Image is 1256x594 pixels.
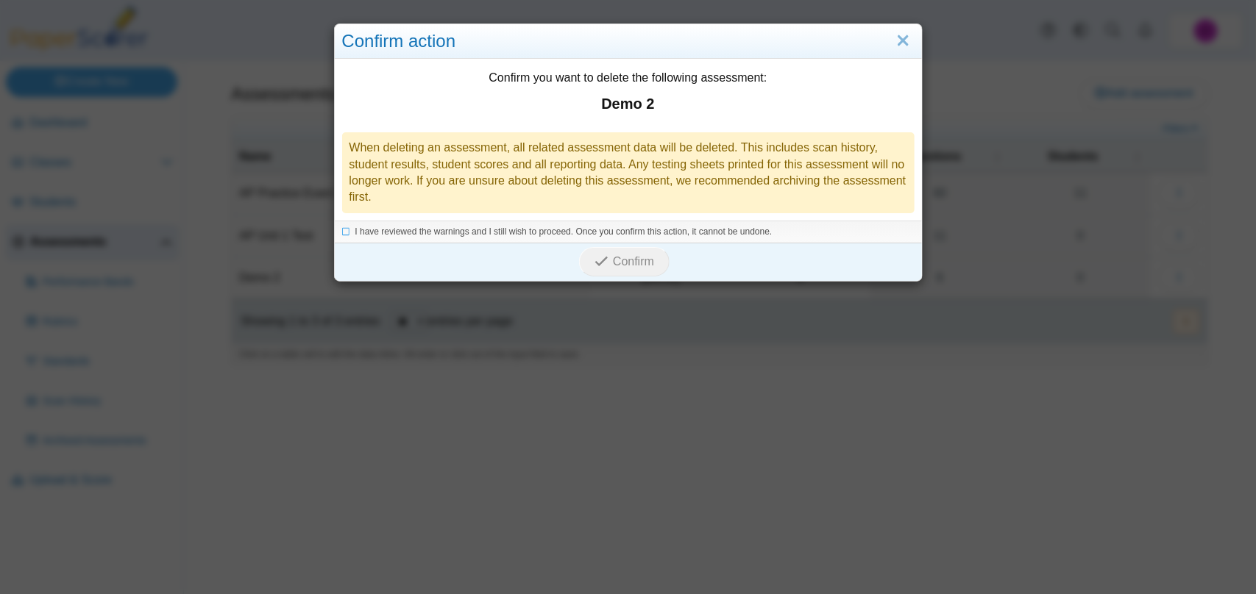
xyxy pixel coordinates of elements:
button: Confirm [579,247,670,276]
div: When deleting an assessment, all related assessment data will be deleted. This includes scan hist... [342,132,915,213]
span: Confirm [613,255,654,268]
span: I have reviewed the warnings and I still wish to proceed. Once you confirm this action, it cannot... [355,226,773,237]
div: Confirm you want to delete the following assessment: [335,59,922,125]
strong: Demo 2 [342,93,915,114]
a: Close [892,29,915,54]
div: Confirm action [335,24,922,59]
